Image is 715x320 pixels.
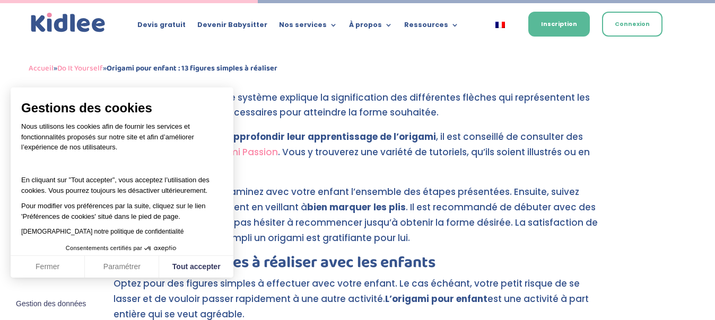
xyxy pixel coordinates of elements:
[21,121,223,159] p: Nous utilisons les cookies afin de fournir les services et fonctionnalités proposés sur notre sit...
[114,75,601,130] p: Dans l’art de l’origami, il existe une méthode particulière pour lire les tutoriels illustrés, co...
[60,242,184,255] button: Consentements certifiés par
[114,129,601,184] p: Pour ceux qui souhaitent , il est conseillé de consulter des ressources comme . Vous y trouverez ...
[385,292,487,305] strong: L’origami pour enfant
[66,245,142,251] span: Consentements certifiés par
[57,62,103,75] a: Do It Yourself
[10,293,92,315] button: Fermer le widget sans consentement
[203,146,278,158] a: Origami Passion
[16,299,86,309] span: Gestion des données
[349,21,393,33] a: À propos
[21,201,223,221] p: Pour modifier vos préférences par la suite, cliquez sur le lien 'Préférences de cookies' situé da...
[602,12,662,37] a: Connexion
[85,256,159,278] button: Paramétrer
[279,21,337,33] a: Nos services
[29,62,277,75] span: » »
[495,22,505,28] img: Français
[404,21,459,33] a: Ressources
[29,62,54,75] a: Accueil
[159,256,233,278] button: Tout accepter
[21,165,223,196] p: En cliquant sur ”Tout accepter”, vous acceptez l’utilisation des cookies. Vous pourrez toujours l...
[137,21,186,33] a: Devis gratuit
[11,256,85,278] button: Fermer
[307,201,406,214] strong: bien marquer les plis
[114,255,601,276] h2: Les figures simples à réaliser avec les enfants
[21,100,223,116] span: Gestions des cookies
[227,130,436,143] strong: approfondir leur apprentissage de l’origami
[107,62,277,75] strong: Origami pour enfant : 13 figures simples à réaliser
[114,184,601,255] p: Avant de commencer, examinez avec votre enfant l’ensemble des étapes présentées. Ensuite, suivez ...
[197,21,267,33] a: Devenir Babysitter
[144,233,176,264] svg: Axeptio
[528,12,590,37] a: Inscription
[21,228,184,235] a: [DEMOGRAPHIC_DATA] notre politique de confidentialité
[29,11,108,35] a: Kidlee Logo
[29,11,108,35] img: logo_kidlee_bleu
